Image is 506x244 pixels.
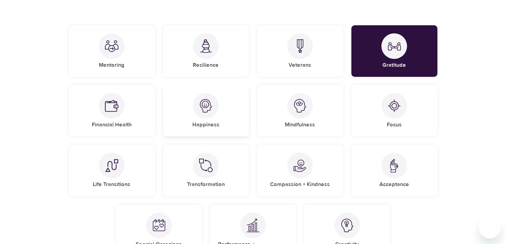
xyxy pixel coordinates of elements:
iframe: Button to launch messaging window [479,217,501,239]
img: Happiness [199,99,213,113]
img: Financial Health [105,99,118,113]
img: Life Transitions [105,159,118,172]
h5: Veterans [289,62,312,69]
div: Compassion + KindnessCompassion + Kindness [257,145,343,196]
img: Gratitude [388,39,401,53]
div: HappinessHappiness [163,85,249,136]
img: Mindfulness [293,99,307,113]
h5: Life Transitions [93,181,131,188]
img: Performance + Effectiveness [246,218,260,232]
div: VeteransVeterans [257,25,343,77]
img: Transformation [199,159,213,172]
h5: Financial Health [92,121,132,128]
h5: Resilience [193,62,219,69]
div: Life TransitionsLife Transitions [69,145,155,196]
div: GratitudeGratitude [351,25,437,77]
img: Acceptance [388,159,401,173]
img: Mentoring [105,39,118,53]
div: TransformationTransformation [163,145,249,196]
div: ResilienceResilience [163,25,249,77]
div: AcceptanceAcceptance [351,145,437,196]
img: Focus [388,99,401,113]
div: FocusFocus [351,85,437,136]
h5: Mentoring [99,62,125,69]
h5: Acceptance [379,181,409,188]
div: MindfulnessMindfulness [257,85,343,136]
h5: Focus [387,121,402,128]
h5: Happiness [192,121,219,128]
img: Creativity [341,219,354,232]
div: Financial HealthFinancial Health [69,85,155,136]
div: MentoringMentoring [69,25,155,77]
h5: Compassion + Kindness [270,181,330,188]
img: Compassion + Kindness [293,159,307,172]
img: Veterans [293,39,307,53]
h5: Mindfulness [285,121,315,128]
h5: Transformation [187,181,225,188]
img: Resilience [199,39,213,53]
img: Special Occasions [152,219,166,232]
h5: Gratitude [382,62,406,69]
